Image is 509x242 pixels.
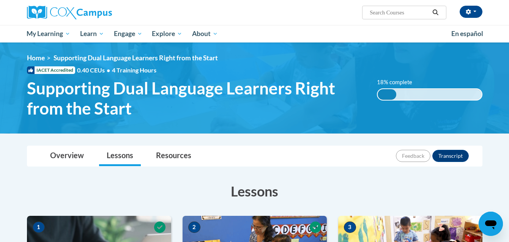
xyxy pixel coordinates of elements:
[114,29,142,38] span: Engage
[80,29,104,38] span: Learn
[187,25,223,42] a: About
[147,25,187,42] a: Explore
[54,54,218,62] span: Supporting Dual Language Learners Right from the Start
[77,66,112,74] span: 0.40 CEUs
[432,150,469,162] button: Transcript
[16,25,494,42] div: Main menu
[396,150,430,162] button: Feedback
[344,222,356,233] span: 3
[27,6,171,19] a: Cox Campus
[451,30,483,38] span: En español
[27,78,366,118] span: Supporting Dual Language Learners Right from the Start
[43,146,91,166] a: Overview
[27,66,75,74] span: IACET Accredited
[152,29,182,38] span: Explore
[479,212,503,236] iframe: Button to launch messaging window
[430,8,441,17] button: Search
[369,8,430,17] input: Search Courses
[22,25,76,42] a: My Learning
[148,146,199,166] a: Resources
[112,66,156,74] span: 4 Training Hours
[27,54,45,62] a: Home
[27,182,482,201] h3: Lessons
[378,89,396,100] div: 18% complete
[377,78,421,86] label: 18% complete
[188,222,200,233] span: 2
[192,29,218,38] span: About
[33,222,45,233] span: 1
[99,146,141,166] a: Lessons
[107,66,110,74] span: •
[75,25,109,42] a: Learn
[109,25,147,42] a: Engage
[27,29,70,38] span: My Learning
[460,6,482,18] button: Account Settings
[446,26,488,42] a: En español
[27,6,112,19] img: Cox Campus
